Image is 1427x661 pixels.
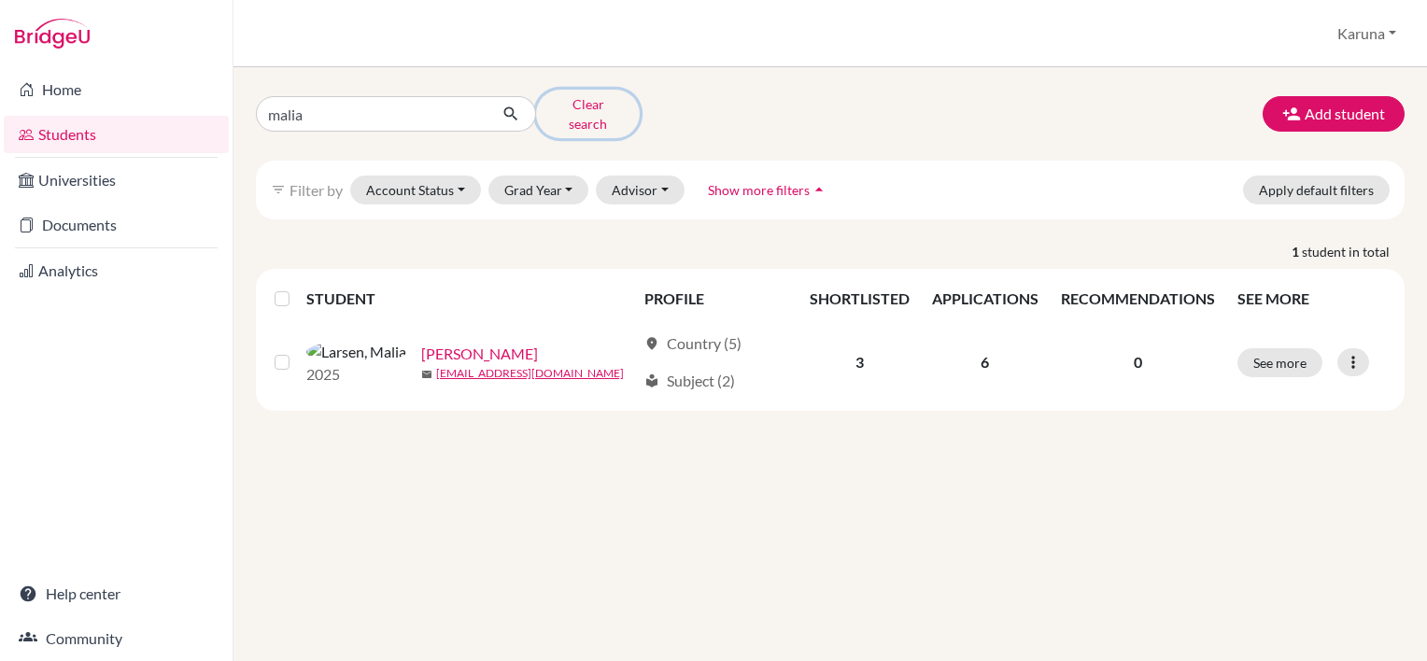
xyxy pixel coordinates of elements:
th: RECOMMENDATIONS [1050,276,1226,321]
a: Analytics [4,252,229,289]
a: Home [4,71,229,108]
span: mail [421,369,432,380]
span: Filter by [290,181,343,199]
a: Community [4,620,229,657]
button: Apply default filters [1243,176,1390,204]
td: 6 [921,321,1050,403]
button: Show more filtersarrow_drop_up [692,176,844,204]
td: 3 [798,321,921,403]
th: SHORTLISTED [798,276,921,321]
input: Find student by name... [256,96,487,132]
button: Karuna [1329,16,1405,51]
th: STUDENT [306,276,633,321]
a: Help center [4,575,229,612]
span: local_library [644,373,659,388]
button: Grad Year [488,176,589,204]
th: PROFILE [633,276,798,321]
p: 2025 [306,363,406,386]
span: student in total [1302,242,1405,261]
th: SEE MORE [1226,276,1397,321]
a: Students [4,116,229,153]
span: location_on [644,336,659,351]
span: Show more filters [708,182,810,198]
th: APPLICATIONS [921,276,1050,321]
img: Bridge-U [15,19,90,49]
a: Universities [4,162,229,199]
a: Documents [4,206,229,244]
button: Advisor [596,176,685,204]
a: [PERSON_NAME] [421,343,538,365]
i: filter_list [271,182,286,197]
a: [EMAIL_ADDRESS][DOMAIN_NAME] [436,365,624,382]
strong: 1 [1292,242,1302,261]
button: Clear search [536,90,640,138]
p: 0 [1061,351,1215,373]
button: See more [1237,348,1322,377]
div: Subject (2) [644,370,735,392]
button: Add student [1263,96,1405,132]
img: Larsen, Malia [306,341,406,363]
button: Account Status [350,176,481,204]
i: arrow_drop_up [810,180,828,199]
div: Country (5) [644,332,742,355]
